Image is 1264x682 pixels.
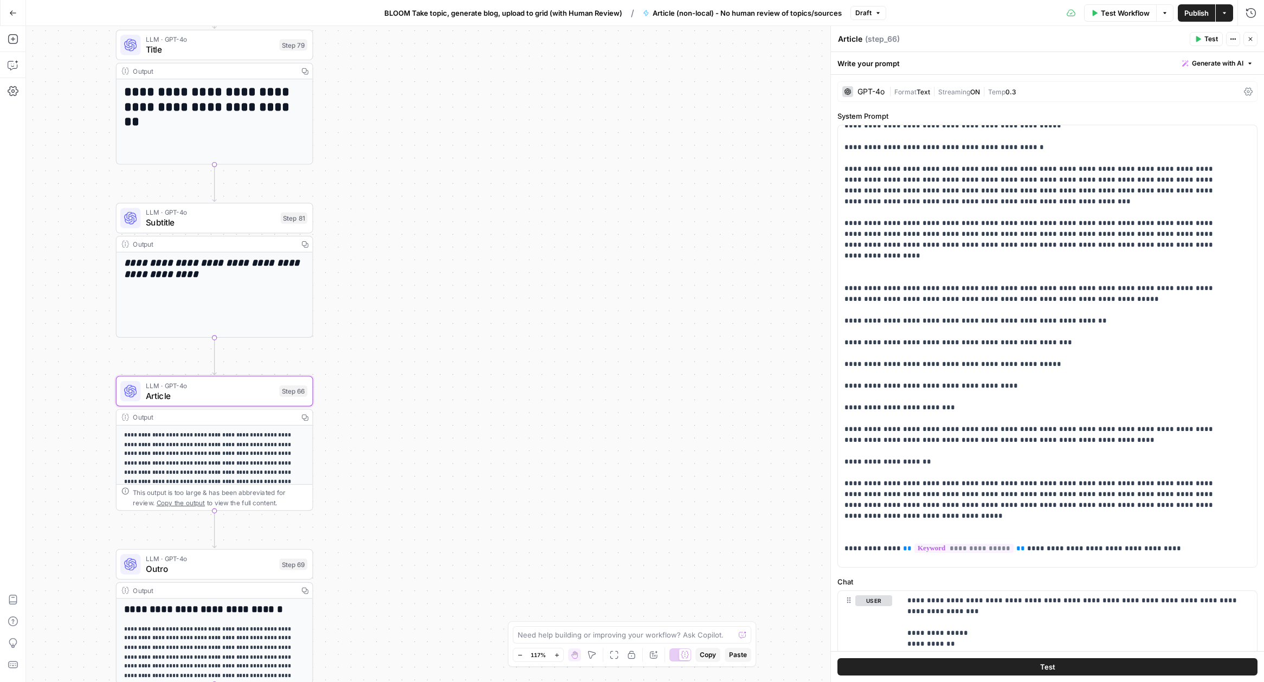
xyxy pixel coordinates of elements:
span: | [930,86,938,96]
label: Chat [837,576,1257,587]
span: ( step_66 ) [865,34,900,44]
button: Generate with AI [1178,56,1257,70]
span: LLM · GPT-4o [146,554,274,564]
span: Test [1204,34,1218,44]
span: Temp [988,88,1005,96]
div: Output [133,586,293,596]
button: Publish [1178,4,1215,22]
span: Test [1040,661,1055,672]
span: LLM · GPT-4o [146,381,274,391]
span: Format [894,88,917,96]
span: / [631,7,634,20]
button: Copy [695,648,720,662]
button: Test [1190,32,1223,46]
div: Step 81 [281,213,307,224]
button: Article (non-local) - No human review of topics/sources [636,4,848,22]
span: LLM · GPT-4o [146,34,274,44]
span: Generate with AI [1192,59,1243,68]
button: Paste [725,648,751,662]
span: | [889,86,894,96]
button: BLOOM Take topic, generate blog, upload to grid (with Human Review) [378,4,629,22]
span: Draft [855,8,872,18]
span: | [980,86,988,96]
span: 117% [531,651,546,659]
div: Step 66 [279,385,307,397]
div: Output [133,412,293,422]
span: Publish [1184,8,1209,18]
span: Subtitle [146,216,275,229]
button: Draft [850,6,886,20]
div: Step 79 [279,39,307,50]
div: Output [133,66,293,76]
button: user [855,595,892,606]
g: Edge from step_81 to step_66 [212,338,216,375]
label: System Prompt [837,111,1257,121]
button: Test [837,658,1257,675]
span: ON [970,88,980,96]
textarea: Article [838,34,862,44]
span: Title [146,43,274,55]
div: Step 69 [279,558,307,570]
span: Text [917,88,930,96]
span: Article [146,389,274,402]
g: Edge from step_79 to step_81 [212,165,216,202]
div: This output is too large & has been abbreviated for review. to view the full content. [133,487,307,508]
div: Write your prompt [831,52,1264,74]
span: Copy [700,650,716,660]
span: BLOOM Take topic, generate blog, upload to grid (with Human Review) [384,8,622,18]
div: GPT-4o [857,88,885,95]
button: Test Workflow [1084,4,1156,22]
span: Outro [146,562,274,575]
div: Output [133,239,293,249]
span: Streaming [938,88,970,96]
span: Copy the output [157,499,205,506]
span: Paste [729,650,747,660]
span: Article (non-local) - No human review of topics/sources [653,8,842,18]
g: Edge from step_66 to step_69 [212,511,216,548]
span: Test Workflow [1101,8,1150,18]
span: 0.3 [1005,88,1016,96]
span: LLM · GPT-4o [146,207,275,217]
